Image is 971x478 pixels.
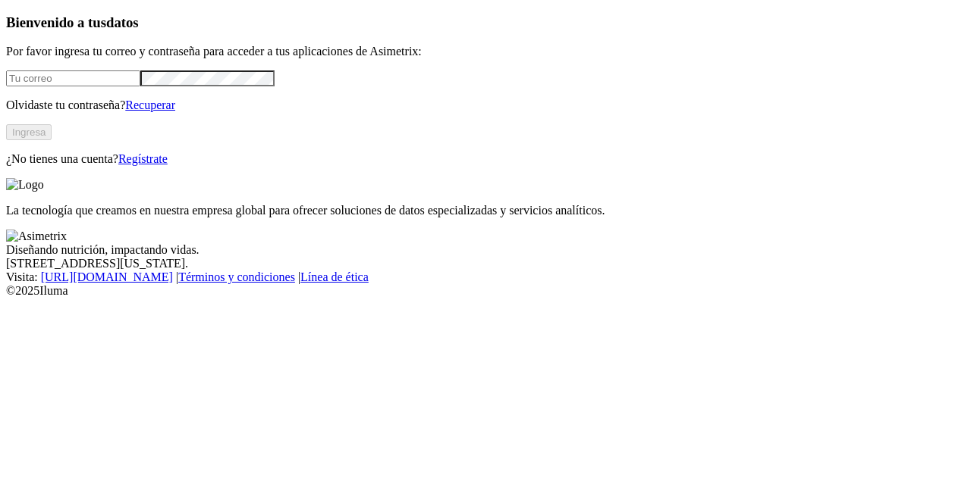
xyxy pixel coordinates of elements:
[6,270,965,284] div: Visita : | |
[6,178,44,192] img: Logo
[6,257,965,270] div: [STREET_ADDRESS][US_STATE].
[106,14,139,30] span: datos
[300,270,369,283] a: Línea de ética
[6,98,965,112] p: Olvidaste tu contraseña?
[6,152,965,166] p: ¿No tienes una cuenta?
[41,270,173,283] a: [URL][DOMAIN_NAME]
[6,204,965,217] p: La tecnología que creamos en nuestra empresa global para ofrecer soluciones de datos especializad...
[6,14,965,31] h3: Bienvenido a tus
[6,284,965,298] div: © 2025 Iluma
[6,45,965,58] p: Por favor ingresa tu correo y contraseña para acceder a tus aplicaciones de Asimetrix:
[6,124,52,140] button: Ingresa
[178,270,295,283] a: Términos y condiciones
[125,98,175,111] a: Recuperar
[6,70,140,86] input: Tu correo
[6,230,67,243] img: Asimetrix
[6,243,965,257] div: Diseñando nutrición, impactando vidas.
[118,152,168,165] a: Regístrate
